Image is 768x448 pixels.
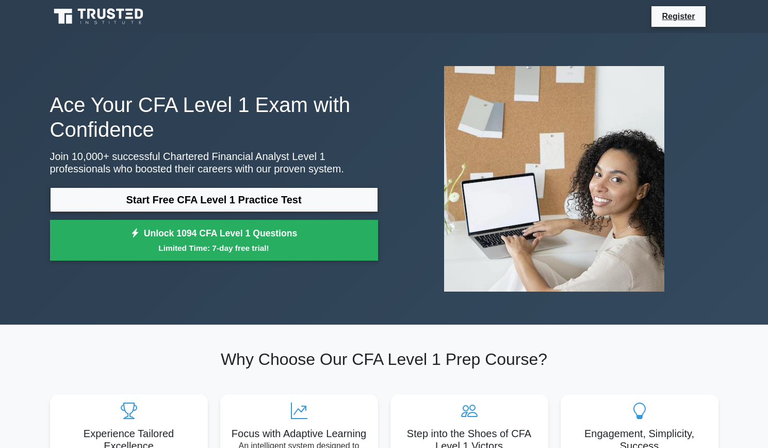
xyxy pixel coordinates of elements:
h5: Focus with Adaptive Learning [228,427,370,440]
small: Limited Time: 7-day free trial! [63,242,365,254]
p: Join 10,000+ successful Chartered Financial Analyst Level 1 professionals who boosted their caree... [50,150,378,175]
a: Start Free CFA Level 1 Practice Test [50,187,378,212]
h2: Why Choose Our CFA Level 1 Prep Course? [50,349,718,369]
a: Register [656,10,701,23]
h1: Ace Your CFA Level 1 Exam with Confidence [50,92,378,142]
a: Unlock 1094 CFA Level 1 QuestionsLimited Time: 7-day free trial! [50,220,378,261]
